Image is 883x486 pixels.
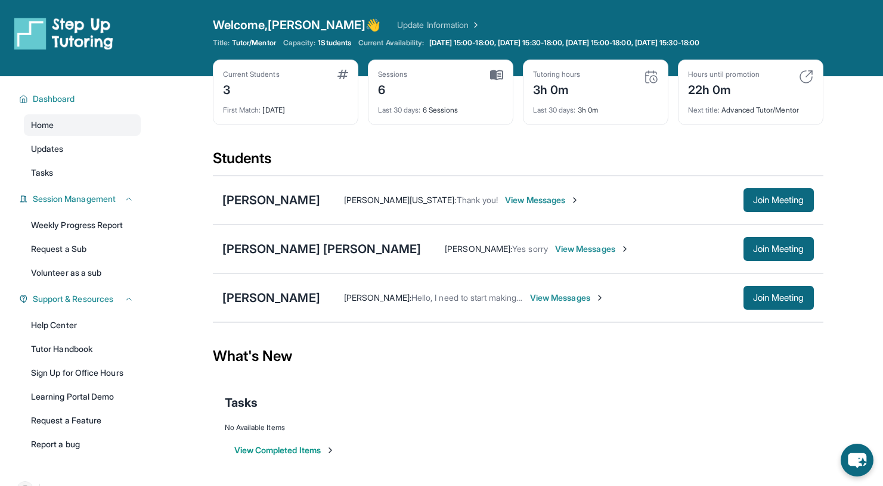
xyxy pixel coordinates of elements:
a: Learning Portal Demo [24,386,141,407]
a: Tutor Handbook [24,338,141,360]
a: [DATE] 15:00-18:00, [DATE] 15:30-18:00, [DATE] 15:00-18:00, [DATE] 15:30-18:00 [427,38,702,48]
span: Session Management [33,193,116,205]
a: Sign Up for Office Hours [24,362,141,384]
div: Students [213,149,823,175]
button: Session Management [28,193,134,205]
div: Sessions [378,70,408,79]
a: Request a Sub [24,238,141,260]
div: [PERSON_NAME] [222,289,320,306]
img: Chevron Right [469,19,481,31]
span: First Match : [223,105,261,114]
div: Advanced Tutor/Mentor [688,98,813,115]
span: Last 30 days : [378,105,421,114]
span: View Messages [530,292,605,304]
span: Support & Resources [33,293,113,305]
span: 1 Students [318,38,351,48]
span: Next title : [688,105,720,114]
img: logo [14,17,113,50]
span: Tasks [31,167,53,179]
button: Join Meeting [743,237,814,261]
span: Join Meeting [753,294,804,301]
img: card [337,70,348,79]
span: [PERSON_NAME][US_STATE] : [344,195,457,205]
span: [DATE] 15:00-18:00, [DATE] 15:30-18:00, [DATE] 15:00-18:00, [DATE] 15:30-18:00 [429,38,699,48]
div: 3h 0m [533,98,658,115]
img: Chevron-Right [570,195,580,205]
a: Home [24,114,141,136]
a: Help Center [24,314,141,336]
span: Last 30 days : [533,105,576,114]
img: card [799,70,813,84]
a: Weekly Progress Report [24,214,141,236]
a: Report a bug [24,434,141,455]
div: [DATE] [223,98,348,115]
span: View Messages [555,243,630,255]
span: View Messages [505,194,580,206]
div: Current Students [223,70,280,79]
span: Title: [213,38,230,48]
img: card [644,70,658,84]
span: [PERSON_NAME] : [445,244,512,254]
a: Request a Feature [24,410,141,431]
button: Support & Resources [28,293,134,305]
img: card [490,70,503,80]
div: 3 [223,79,280,98]
button: Dashboard [28,93,134,105]
button: chat-button [841,444,873,476]
div: 6 Sessions [378,98,503,115]
div: No Available Items [225,423,811,432]
a: Volunteer as a sub [24,262,141,283]
div: [PERSON_NAME] [222,192,320,208]
button: Join Meeting [743,286,814,310]
button: View Completed Items [234,444,335,456]
span: Capacity: [283,38,316,48]
span: Tutor/Mentor [232,38,276,48]
span: Dashboard [33,93,75,105]
a: Tasks [24,162,141,183]
img: Chevron-Right [620,244,630,254]
span: [PERSON_NAME] : [344,292,411,303]
div: 22h 0m [688,79,760,98]
span: Thank you! [457,195,498,205]
div: Hours until promotion [688,70,760,79]
img: Chevron-Right [595,293,605,303]
span: Current Availability: [358,38,424,48]
span: Tasks [225,394,258,411]
span: Yes sorry [512,244,548,254]
div: [PERSON_NAME] [PERSON_NAME] [222,241,422,257]
span: Join Meeting [753,197,804,204]
a: Updates [24,138,141,160]
span: Home [31,119,54,131]
div: What's New [213,330,823,382]
span: Join Meeting [753,245,804,253]
div: 3h 0m [533,79,581,98]
span: Welcome, [PERSON_NAME] 👋 [213,17,381,33]
div: Tutoring hours [533,70,581,79]
a: Update Information [397,19,481,31]
div: 6 [378,79,408,98]
button: Join Meeting [743,188,814,212]
span: Updates [31,143,64,155]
